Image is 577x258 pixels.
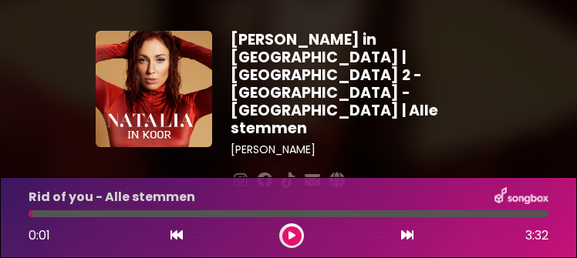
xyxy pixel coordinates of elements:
img: YTVS25JmS9CLUqXqkEhs [96,31,212,147]
h3: [PERSON_NAME] [231,143,481,156]
p: Rid of you - Alle stemmen [29,188,195,206]
span: 3:32 [525,226,548,245]
img: songbox-logo-white.png [494,187,548,207]
h1: [PERSON_NAME] in [GEOGRAPHIC_DATA] | [GEOGRAPHIC_DATA] 2 - [GEOGRAPHIC_DATA] - [GEOGRAPHIC_DATA] ... [231,31,481,137]
span: 0:01 [29,226,50,244]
